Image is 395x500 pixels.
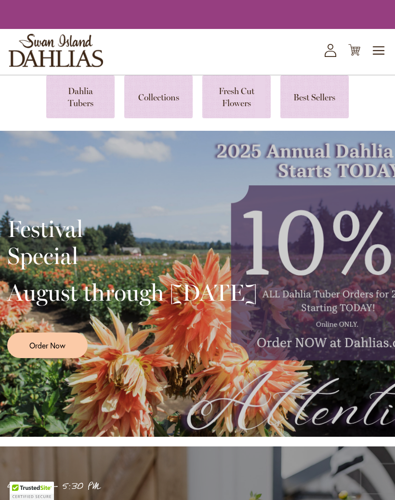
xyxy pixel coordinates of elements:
[9,34,103,67] a: store logo
[29,340,66,351] span: Order Now
[7,479,272,495] p: 9:00 AM - 5:30 PM
[7,279,257,306] h2: August through [DATE]
[7,333,88,358] a: Order Now
[7,215,257,269] h2: Festival Special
